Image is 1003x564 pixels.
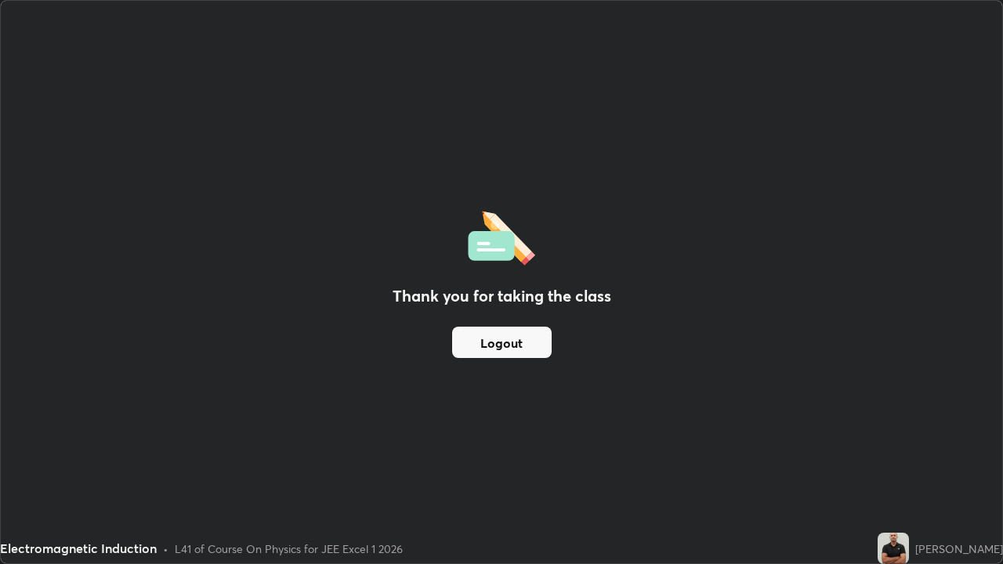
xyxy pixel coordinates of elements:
h2: Thank you for taking the class [393,284,611,308]
div: • [163,540,168,557]
div: [PERSON_NAME] [915,540,1003,557]
div: L41 of Course On Physics for JEE Excel 1 2026 [175,540,403,557]
img: a183ceb4c4e046f7af72081f627da574.jpg [878,533,909,564]
img: offlineFeedback.1438e8b3.svg [468,206,535,266]
button: Logout [452,327,552,358]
